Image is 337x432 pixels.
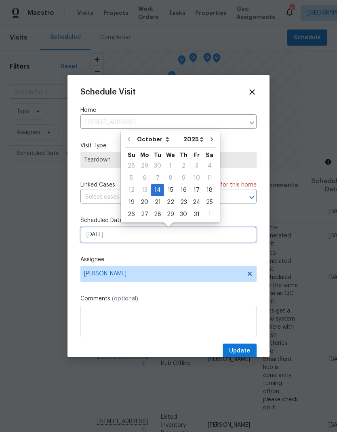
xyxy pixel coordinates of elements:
[84,156,253,164] span: Teardown
[177,160,190,172] div: 2
[123,131,135,147] button: Go to previous month
[190,208,203,220] div: Fri Oct 31 2025
[190,185,203,196] div: 17
[164,160,177,172] div: Wed Oct 01 2025
[164,209,177,220] div: 29
[151,172,164,184] div: 7
[151,196,164,208] div: Tue Oct 21 2025
[84,271,242,277] span: [PERSON_NAME]
[138,197,151,208] div: 20
[177,197,190,208] div: 23
[164,160,177,172] div: 1
[80,142,257,150] label: Visit Type
[80,295,257,303] label: Comments
[125,160,138,172] div: 28
[190,184,203,196] div: Fri Oct 17 2025
[206,152,213,158] abbr: Saturday
[125,172,138,184] div: 5
[203,184,216,196] div: Sat Oct 18 2025
[190,196,203,208] div: Fri Oct 24 2025
[80,216,257,224] label: Scheduled Date
[138,172,151,184] div: 6
[151,197,164,208] div: 21
[190,160,203,172] div: 3
[164,185,177,196] div: 15
[151,172,164,184] div: Tue Oct 07 2025
[125,185,138,196] div: 12
[229,346,250,356] span: Update
[190,209,203,220] div: 31
[125,184,138,196] div: Sun Oct 12 2025
[140,152,149,158] abbr: Monday
[177,172,190,184] div: 9
[80,88,136,96] span: Schedule Visit
[125,209,138,220] div: 26
[190,160,203,172] div: Fri Oct 03 2025
[223,344,257,359] button: Update
[164,172,177,184] div: 8
[135,133,181,145] select: Month
[177,196,190,208] div: Thu Oct 23 2025
[164,197,177,208] div: 22
[80,226,257,243] input: M/D/YYYY
[177,172,190,184] div: Thu Oct 09 2025
[112,296,138,302] span: (optional)
[203,185,216,196] div: 18
[190,197,203,208] div: 24
[203,160,216,172] div: 4
[125,197,138,208] div: 19
[206,131,218,147] button: Go to next month
[166,152,175,158] abbr: Wednesday
[248,88,257,96] span: Close
[138,160,151,172] div: Mon Sep 29 2025
[177,208,190,220] div: Thu Oct 30 2025
[80,191,234,203] input: Select cases
[203,196,216,208] div: Sat Oct 25 2025
[151,185,164,196] div: 14
[177,160,190,172] div: Thu Oct 02 2025
[138,209,151,220] div: 27
[128,152,135,158] abbr: Sunday
[80,106,257,114] label: Home
[138,185,151,196] div: 13
[80,181,115,189] span: Linked Cases
[80,116,244,129] input: Enter in an address
[190,172,203,184] div: 10
[164,208,177,220] div: Wed Oct 29 2025
[177,185,190,196] div: 16
[151,160,164,172] div: Tue Sep 30 2025
[203,209,216,220] div: 1
[125,160,138,172] div: Sun Sep 28 2025
[138,196,151,208] div: Mon Oct 20 2025
[177,209,190,220] div: 30
[203,197,216,208] div: 25
[164,196,177,208] div: Wed Oct 22 2025
[203,172,216,184] div: 11
[181,133,206,145] select: Year
[177,184,190,196] div: Thu Oct 16 2025
[203,172,216,184] div: Sat Oct 11 2025
[125,196,138,208] div: Sun Oct 19 2025
[154,152,161,158] abbr: Tuesday
[138,208,151,220] div: Mon Oct 27 2025
[151,184,164,196] div: Tue Oct 14 2025
[125,208,138,220] div: Sun Oct 26 2025
[151,160,164,172] div: 30
[80,256,257,264] label: Assignee
[164,184,177,196] div: Wed Oct 15 2025
[164,172,177,184] div: Wed Oct 08 2025
[125,172,138,184] div: Sun Oct 05 2025
[194,152,200,158] abbr: Friday
[151,209,164,220] div: 28
[180,152,187,158] abbr: Thursday
[246,192,257,203] button: Open
[138,160,151,172] div: 29
[203,160,216,172] div: Sat Oct 04 2025
[151,208,164,220] div: Tue Oct 28 2025
[203,208,216,220] div: Sat Nov 01 2025
[138,184,151,196] div: Mon Oct 13 2025
[190,172,203,184] div: Fri Oct 10 2025
[138,172,151,184] div: Mon Oct 06 2025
